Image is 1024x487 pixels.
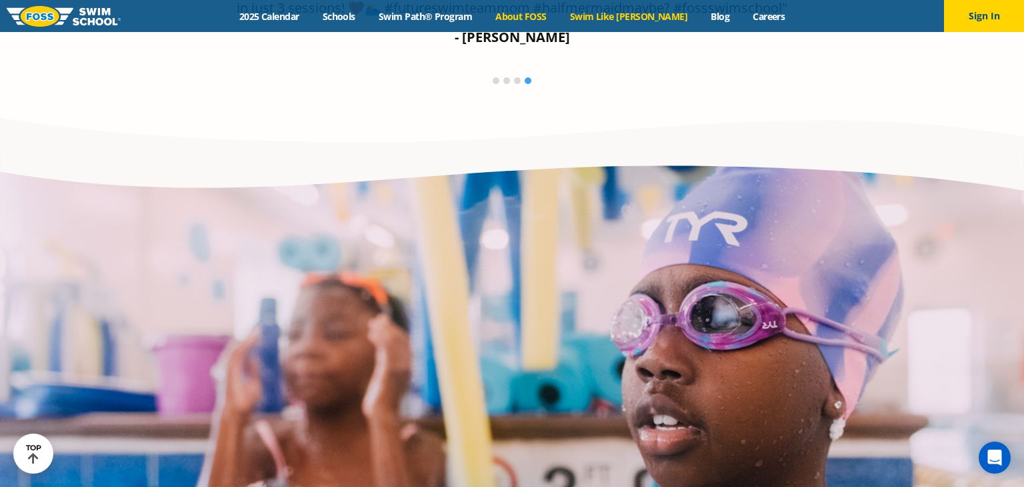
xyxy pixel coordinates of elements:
a: Blog [699,10,741,23]
a: 2025 Calendar [227,10,311,23]
div: Open Intercom Messenger [979,442,1011,474]
a: About FOSS [484,10,559,23]
a: Careers [741,10,797,23]
a: Swim Path® Program [367,10,483,23]
img: FOSS Swim School Logo [7,6,121,27]
div: TOP [26,444,41,464]
a: Swim Like [PERSON_NAME] [558,10,699,23]
strong: - [PERSON_NAME] [455,28,570,46]
a: Schools [311,10,367,23]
